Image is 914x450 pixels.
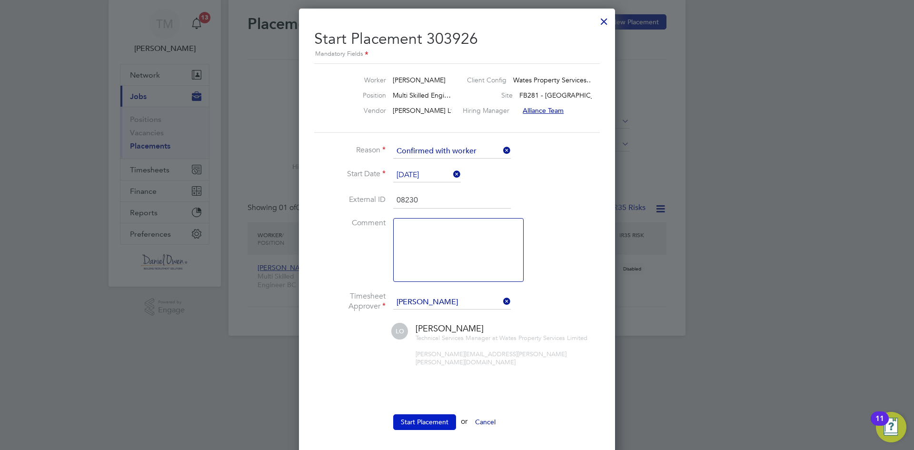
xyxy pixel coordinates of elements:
[513,76,593,84] span: Wates Property Services…
[314,49,600,60] div: Mandatory Fields
[416,323,484,334] span: [PERSON_NAME]
[393,91,451,100] span: Multi Skilled Engi…
[393,106,457,115] span: [PERSON_NAME] Ltd
[393,144,511,159] input: Select one
[314,195,386,205] label: External ID
[314,218,386,228] label: Comment
[467,414,503,430] button: Cancel
[393,414,456,430] button: Start Placement
[314,291,386,311] label: Timesheet Approver
[519,91,614,100] span: FB281 - [GEOGRAPHIC_DATA]
[416,350,566,366] span: [PERSON_NAME][EMAIL_ADDRESS][PERSON_NAME][PERSON_NAME][DOMAIN_NAME]
[875,419,884,431] div: 11
[416,334,497,342] span: Technical Services Manager at
[314,169,386,179] label: Start Date
[314,145,386,155] label: Reason
[393,76,446,84] span: [PERSON_NAME]
[876,412,906,442] button: Open Resource Center, 11 new notifications
[334,91,386,100] label: Position
[314,22,600,60] h2: Start Placement 303926
[523,106,564,115] span: Alliance Team
[467,76,507,84] label: Client Config
[475,91,513,100] label: Site
[314,414,600,439] li: or
[393,168,461,182] input: Select one
[334,76,386,84] label: Worker
[499,334,587,342] span: Wates Property Services Limited
[334,106,386,115] label: Vendor
[393,295,511,310] input: Search for...
[463,106,516,115] label: Hiring Manager
[391,323,408,340] span: LO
